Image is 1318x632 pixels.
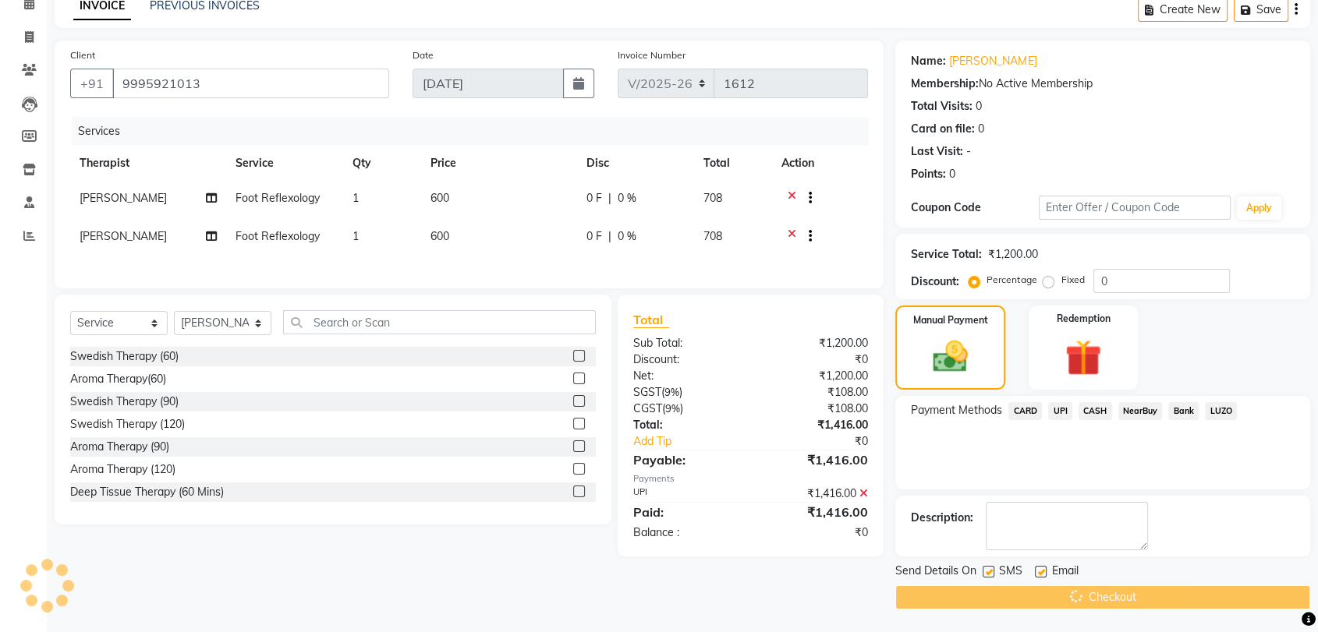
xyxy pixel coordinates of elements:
[987,273,1036,287] label: Percentage
[577,146,694,181] th: Disc
[911,98,973,115] div: Total Visits:
[622,351,751,368] div: Discount:
[751,503,880,521] div: ₹1,416.00
[622,485,751,502] div: UPI
[608,228,611,245] span: |
[978,121,984,137] div: 0
[1051,563,1078,582] span: Email
[911,166,946,182] div: Points:
[988,246,1037,263] div: ₹1,200.00
[772,146,868,181] th: Action
[70,394,179,410] div: Swedish Therapy (90)
[751,335,880,351] div: ₹1,200.00
[911,402,1002,418] span: Payment Methods
[1008,402,1042,420] span: CARD
[622,450,751,469] div: Payable:
[413,48,434,62] label: Date
[70,371,166,387] div: Aroma Therapy(60)
[236,191,320,205] span: Foot Reflexology
[70,348,179,365] div: Swedish Therapy (60)
[112,69,389,98] input: Search by Name/Mobile/Email/Code
[911,510,973,526] div: Description:
[1118,402,1163,420] span: NearBuy
[633,401,662,415] span: CGST
[618,228,636,245] span: 0 %
[911,76,1295,92] div: No Active Membership
[911,246,982,263] div: Service Total:
[703,191,722,205] span: 708
[1061,273,1084,287] label: Fixed
[976,98,982,115] div: 0
[70,484,224,500] div: Deep Tissue Therapy (60 Mins)
[949,166,955,182] div: 0
[911,76,979,92] div: Membership:
[618,48,686,62] label: Invoice Number
[622,401,751,417] div: ( )
[999,563,1022,582] span: SMS
[430,191,449,205] span: 600
[1039,196,1231,220] input: Enter Offer / Coupon Code
[72,117,880,146] div: Services
[772,433,880,450] div: ₹0
[80,191,167,205] span: [PERSON_NAME]
[70,69,114,98] button: +91
[70,146,226,181] th: Therapist
[622,368,751,384] div: Net:
[226,146,343,181] th: Service
[1054,335,1112,380] img: _gift.svg
[1205,402,1237,420] span: LUZO
[1079,402,1112,420] span: CASH
[608,190,611,207] span: |
[622,524,751,541] div: Balance :
[664,386,679,398] span: 9%
[911,274,959,290] div: Discount:
[622,384,751,401] div: ( )
[751,351,880,368] div: ₹0
[622,433,772,450] a: Add Tip
[622,417,751,433] div: Total:
[922,337,978,376] img: _cash.svg
[1168,402,1199,420] span: Bank
[343,146,421,181] th: Qty
[1048,402,1072,420] span: UPI
[622,335,751,351] div: Sub Total:
[353,191,359,205] span: 1
[751,524,880,541] div: ₹0
[911,143,963,160] div: Last Visit:
[633,312,669,328] span: Total
[913,313,988,327] label: Manual Payment
[430,229,449,243] span: 600
[751,368,880,384] div: ₹1,200.00
[751,384,880,401] div: ₹108.00
[911,199,1039,216] div: Coupon Code
[911,121,975,137] div: Card on file:
[421,146,577,181] th: Price
[70,48,95,62] label: Client
[70,416,185,433] div: Swedish Therapy (120)
[751,485,880,502] div: ₹1,416.00
[618,190,636,207] span: 0 %
[353,229,359,243] span: 1
[586,190,602,207] span: 0 F
[694,146,772,181] th: Total
[283,310,596,334] input: Search or Scan
[80,229,167,243] span: [PERSON_NAME]
[633,385,661,399] span: SGST
[236,229,320,243] span: Foot Reflexology
[665,402,680,415] span: 9%
[1237,196,1281,220] button: Apply
[751,401,880,417] div: ₹108.00
[949,53,1036,69] a: [PERSON_NAME]
[966,143,971,160] div: -
[895,563,976,582] span: Send Details On
[703,229,722,243] span: 708
[622,503,751,521] div: Paid:
[70,439,169,455] div: Aroma Therapy (90)
[633,472,868,485] div: Payments
[1056,312,1110,326] label: Redemption
[751,417,880,433] div: ₹1,416.00
[70,461,175,478] div: Aroma Therapy (120)
[751,450,880,469] div: ₹1,416.00
[586,228,602,245] span: 0 F
[911,53,946,69] div: Name:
